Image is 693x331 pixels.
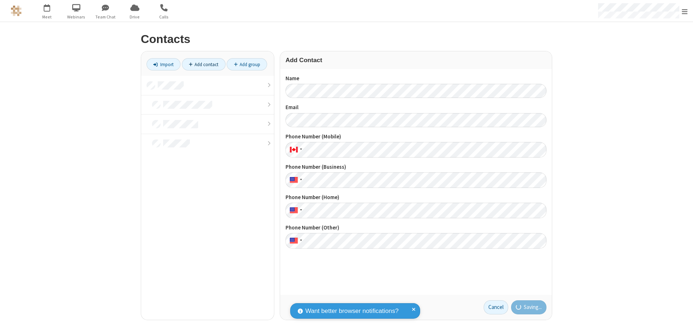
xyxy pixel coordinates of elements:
[141,33,552,46] h2: Contacts
[151,14,178,20] span: Calls
[286,142,304,158] div: Canada: + 1
[511,300,547,315] button: Saving...
[524,303,542,311] span: Saving...
[286,224,546,232] label: Phone Number (Other)
[286,203,304,218] div: United States: + 1
[286,163,546,171] label: Phone Number (Business)
[675,312,688,326] iframe: Chat
[286,57,546,64] h3: Add Contact
[286,74,546,83] label: Name
[92,14,119,20] span: Team Chat
[121,14,148,20] span: Drive
[286,233,304,249] div: United States: + 1
[11,5,22,16] img: QA Selenium DO NOT DELETE OR CHANGE
[286,103,546,112] label: Email
[182,58,226,70] a: Add contact
[305,306,398,316] span: Want better browser notifications?
[484,300,508,315] a: Cancel
[227,58,267,70] a: Add group
[34,14,61,20] span: Meet
[286,172,304,188] div: United States: + 1
[147,58,180,70] a: Import
[286,193,546,202] label: Phone Number (Home)
[286,133,546,141] label: Phone Number (Mobile)
[63,14,90,20] span: Webinars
